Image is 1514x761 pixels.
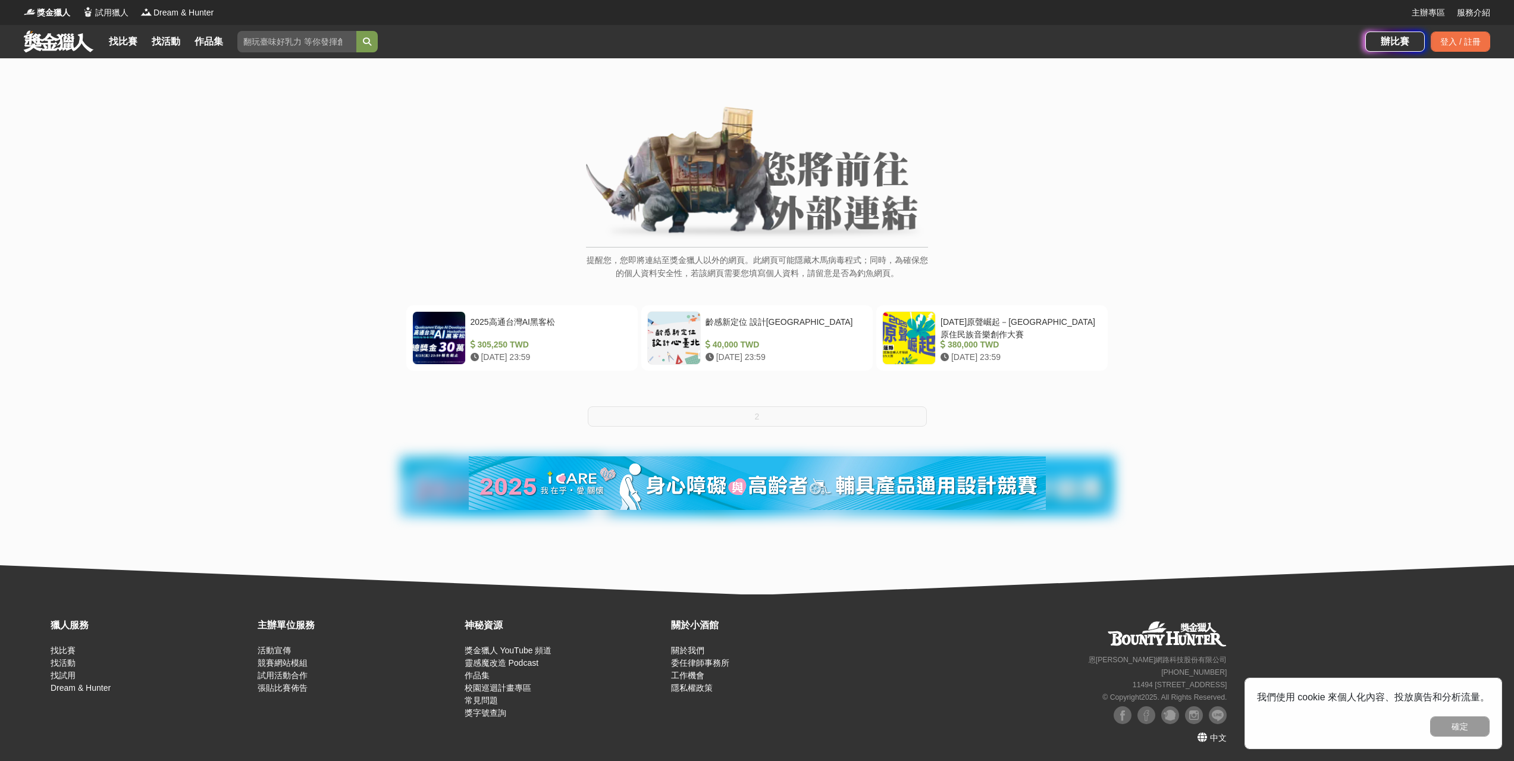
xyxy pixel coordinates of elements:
[941,351,1097,364] div: [DATE] 23:59
[471,351,627,364] div: [DATE] 23:59
[465,671,490,680] a: 作品集
[465,696,498,705] a: 常見問題
[24,6,36,18] img: Logo
[465,708,506,718] a: 獎字號查詢
[876,305,1108,371] a: [DATE]原聲崛起－[GEOGRAPHIC_DATA]原住民族音樂創作大賽 380,000 TWD [DATE] 23:59
[1457,7,1490,19] a: 服務介紹
[51,658,76,668] a: 找活動
[258,683,308,693] a: 張貼比賽佈告
[190,33,228,50] a: 作品集
[588,406,927,427] button: 2
[1137,706,1155,724] img: Facebook
[671,683,713,693] a: 隱私權政策
[706,351,862,364] div: [DATE] 23:59
[104,33,142,50] a: 找比賽
[1257,692,1490,702] span: 我們使用 cookie 來個人化內容、投放廣告和分析流量。
[706,316,862,339] div: 齡感新定位 設計[GEOGRAPHIC_DATA]
[1161,668,1227,677] small: [PHONE_NUMBER]
[1161,706,1179,724] img: Plurk
[95,7,128,19] span: 試用獵人
[469,456,1046,510] img: 82ada7f3-464c-43f2-bb4a-5bc5a90ad784.jpg
[941,339,1097,351] div: 380,000 TWD
[586,107,928,241] img: External Link Banner
[24,7,70,19] a: Logo獎金獵人
[258,618,459,632] div: 主辦單位服務
[258,658,308,668] a: 競賽網站模組
[258,646,291,655] a: 活動宣傳
[82,6,94,18] img: Logo
[1114,706,1131,724] img: Facebook
[51,646,76,655] a: 找比賽
[1133,681,1227,689] small: 11494 [STREET_ADDRESS]
[140,7,214,19] a: LogoDream & Hunter
[51,683,111,693] a: Dream & Hunter
[471,339,627,351] div: 305,250 TWD
[153,7,214,19] span: Dream & Hunter
[140,6,152,18] img: Logo
[1365,32,1425,52] a: 辦比賽
[1431,32,1490,52] div: 登入 / 註冊
[671,671,704,680] a: 工作機會
[1089,656,1227,664] small: 恩[PERSON_NAME]網路科技股份有限公司
[671,618,872,632] div: 關於小酒館
[465,683,531,693] a: 校園巡迴計畫專區
[82,7,128,19] a: Logo試用獵人
[51,671,76,680] a: 找試用
[465,618,666,632] div: 神秘資源
[1210,733,1227,743] span: 中文
[465,658,538,668] a: 靈感魔改造 Podcast
[706,339,862,351] div: 40,000 TWD
[1412,7,1445,19] a: 主辦專區
[671,646,704,655] a: 關於我們
[1185,706,1203,724] img: Instagram
[1102,693,1227,702] small: © Copyright 2025 . All Rights Reserved.
[237,31,356,52] input: 翻玩臺味好乳力 等你發揮創意！
[941,316,1097,339] div: [DATE]原聲崛起－[GEOGRAPHIC_DATA]原住民族音樂創作大賽
[258,671,308,680] a: 試用活動合作
[471,316,627,339] div: 2025高通台灣AI黑客松
[641,305,873,371] a: 齡感新定位 設計[GEOGRAPHIC_DATA] 40,000 TWD [DATE] 23:59
[37,7,70,19] span: 獎金獵人
[465,646,552,655] a: 獎金獵人 YouTube 頻道
[1430,716,1490,737] button: 確定
[147,33,185,50] a: 找活動
[1209,706,1227,724] img: LINE
[586,253,928,292] p: 提醒您，您即將連結至獎金獵人以外的網頁。此網頁可能隱藏木馬病毒程式；同時，為確保您的個人資料安全性，若該網頁需要您填寫個人資料，請留意是否為釣魚網頁。
[51,618,252,632] div: 獵人服務
[406,305,638,371] a: 2025高通台灣AI黑客松 305,250 TWD [DATE] 23:59
[671,658,729,668] a: 委任律師事務所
